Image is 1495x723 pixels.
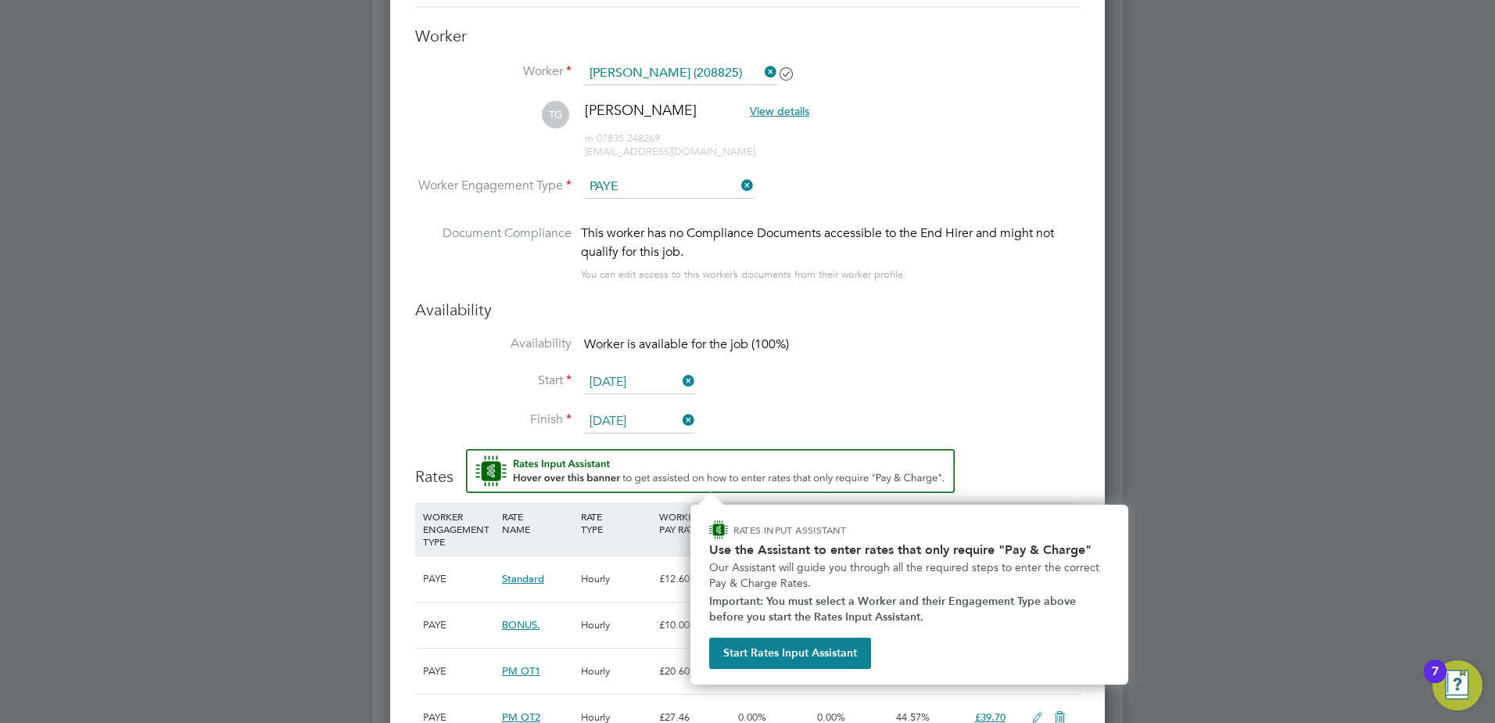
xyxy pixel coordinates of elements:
span: TG [542,101,569,128]
div: You can edit access to this worker’s documents from their worker profile. [581,265,906,284]
label: Availability [415,336,572,352]
input: Select one [584,410,695,433]
span: PM OT1 [502,664,540,678]
p: Our Assistant will guide you through all the required steps to enter the correct Pay & Charge Rates. [709,560,1110,591]
label: Worker [415,63,572,80]
button: Rate Assistant [466,449,955,493]
label: Document Compliance [415,224,572,281]
button: Start Rates Input Assistant [709,638,871,669]
h2: Use the Assistant to enter rates that only require "Pay & Charge" [709,542,1110,557]
span: Worker is available for the job (100%) [584,336,789,352]
input: Select one [584,371,695,394]
div: Hourly [577,556,656,602]
div: 7 [1432,671,1439,692]
div: AGENCY CHARGE RATE [971,502,1024,556]
button: Open Resource Center, 7 new notifications [1432,660,1482,710]
span: View details [750,104,809,118]
strong: Important: You must select a Worker and their Engagement Type above before you start the Rates In... [709,595,1079,624]
span: [PERSON_NAME] [585,101,697,119]
div: EMPLOYER COST [813,502,892,543]
div: £20.60 [655,649,734,694]
div: This worker has no Compliance Documents accessible to the End Hirer and might not qualify for thi... [581,224,1080,261]
p: RATES INPUT ASSISTANT [733,523,930,537]
span: Standard [502,572,544,585]
div: RATE TYPE [577,502,656,543]
div: WORKER ENGAGEMENT TYPE [419,502,498,556]
label: Start [415,372,572,389]
input: Search for... [584,62,777,85]
div: PAYE [419,556,498,602]
div: Hourly [577,602,656,648]
div: How to input Rates that only require Pay & Charge [690,505,1128,685]
div: HOLIDAY PAY [734,502,813,543]
h3: Rates [415,449,1080,487]
label: Finish [415,412,572,428]
div: £12.60 [655,556,734,602]
div: WORKER PAY RATE [655,502,734,543]
div: RATE NAME [498,502,577,543]
h3: Availability [415,300,1080,320]
label: Worker Engagement Type [415,178,572,194]
span: BONUS. [502,618,540,631]
h3: Worker [415,26,1080,46]
span: 07835 248269 [585,131,660,145]
div: £10.00 [655,602,734,648]
div: Hourly [577,649,656,694]
input: Select one [584,175,754,199]
img: ENGAGE Assistant Icon [709,520,728,539]
span: [EMAIL_ADDRESS][DOMAIN_NAME] [585,145,755,158]
span: m: [585,131,597,145]
div: AGENCY MARKUP [892,502,971,543]
div: PAYE [419,602,498,648]
div: PAYE [419,649,498,694]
